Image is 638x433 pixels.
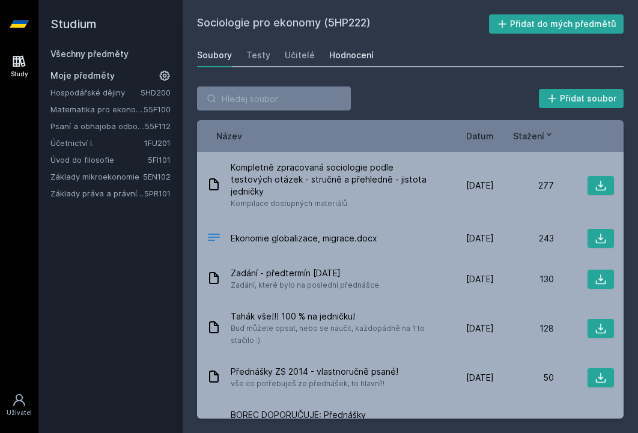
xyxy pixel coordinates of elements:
a: Hodnocení [329,43,374,67]
button: Název [216,130,242,142]
a: 5EN102 [143,172,171,181]
span: [DATE] [466,180,494,192]
button: Přidat soubor [539,89,624,108]
h2: Sociologie pro ekonomy (5HP222) [197,14,489,34]
a: 5HD200 [141,88,171,97]
div: 50 [494,372,554,384]
a: Study [2,48,36,85]
span: [DATE] [466,273,494,285]
button: Stažení [513,130,554,142]
button: Přidat do mých předmětů [489,14,624,34]
span: Zadání, které bylo na poslední přednášce. [231,279,381,291]
a: Matematika pro ekonomy (Matematika A) [50,103,144,115]
span: vše co potřebuješ ze přednášek, to hlavní!! [231,378,398,390]
a: Všechny předměty [50,49,129,59]
div: Soubory [197,49,232,61]
div: 243 [494,232,554,244]
a: 5FI101 [148,155,171,165]
div: 128 [494,322,554,335]
span: [DATE] [466,372,494,384]
div: Study [11,70,28,79]
div: 277 [494,180,554,192]
span: Buď můžete opsat, nebo se naučit, každopádně na 1 to stačilo :) [231,322,429,347]
span: BOREC DOPORUČUJE: Přednášky [PERSON_NAME], Ph.D. (LS 2007/2008) [231,409,429,433]
a: Testy [246,43,270,67]
span: Přednášky ZS 2014 - vlastnoručně psané! [231,366,398,378]
a: Základy práva a právní nauky [50,187,144,199]
a: 55F112 [145,121,171,131]
button: Datum [466,130,494,142]
div: Učitelé [285,49,315,61]
span: Kompletně zpracovaná sociologie podle testových otázek - stručně a přehledně - jistota jedničky [231,162,429,198]
a: Úvod do filosofie [50,154,148,166]
span: Kompilace dostupných materiálů. [231,198,429,210]
a: Psaní a obhajoba odborné práce [50,120,145,132]
a: Soubory [197,43,232,67]
span: [DATE] [466,232,494,244]
div: Hodnocení [329,49,374,61]
span: Ekonomie globalizace, migrace.docx [231,232,377,244]
a: Uživatel [2,387,36,423]
div: Testy [246,49,270,61]
span: Stažení [513,130,544,142]
span: Zadání - předtermín [DATE] [231,267,381,279]
span: Tahák vše!!! 100 % na jedničku! [231,310,429,322]
input: Hledej soubor [197,86,351,111]
span: [DATE] [466,322,494,335]
div: DOCX [207,230,221,247]
a: 1FU201 [144,138,171,148]
div: 130 [494,273,554,285]
div: Uživatel [7,408,32,417]
a: 5PR101 [144,189,171,198]
a: Účetnictví I. [50,137,144,149]
a: Učitelé [285,43,315,67]
a: Hospodářské dějiny [50,86,141,98]
a: Základy mikroekonomie [50,171,143,183]
span: Moje předměty [50,70,115,82]
a: 55F100 [144,104,171,114]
